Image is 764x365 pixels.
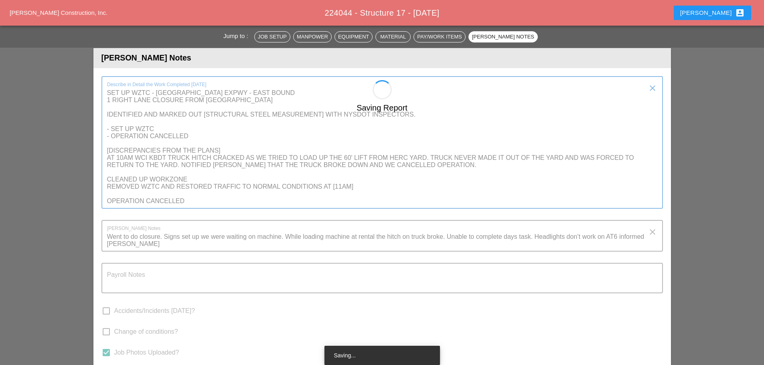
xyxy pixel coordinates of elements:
[680,8,745,18] div: [PERSON_NAME]
[254,31,290,42] button: Job Setup
[413,31,465,42] button: Pay/Work Items
[293,31,332,42] button: Manpower
[324,8,439,17] span: 224044 - Structure 17 - [DATE]
[472,33,534,41] div: [PERSON_NAME] Notes
[338,33,369,41] div: Equipment
[674,6,751,20] button: [PERSON_NAME]
[379,33,407,41] div: Material
[468,31,538,42] button: [PERSON_NAME] Notes
[223,32,251,39] span: Jump to :
[93,48,671,68] header: [PERSON_NAME] Notes
[417,33,462,41] div: Pay/Work Items
[375,31,411,42] button: Material
[297,33,328,41] div: Manpower
[93,102,671,114] div: Saving Report
[258,33,287,41] div: Job Setup
[10,9,107,16] a: [PERSON_NAME] Construction, Inc.
[735,8,745,18] i: account_box
[334,352,356,359] span: Saving...
[334,31,373,42] button: Equipment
